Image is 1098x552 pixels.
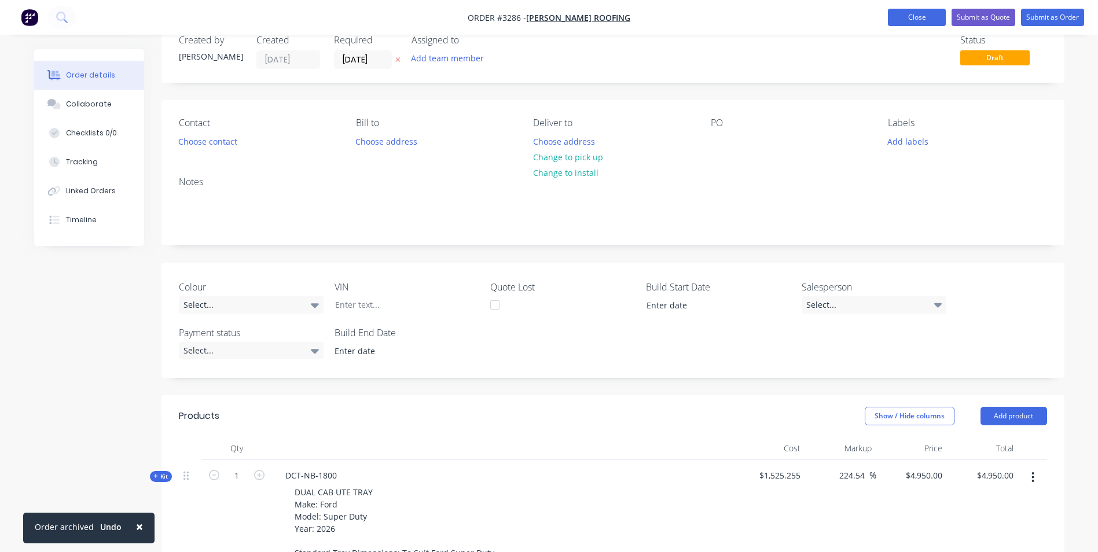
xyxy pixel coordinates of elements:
[405,50,490,66] button: Add team member
[34,176,144,205] button: Linked Orders
[66,186,116,196] div: Linked Orders
[66,215,97,225] div: Timeline
[947,437,1018,460] div: Total
[802,296,946,314] div: Select...
[739,469,801,481] span: $1,525.255
[356,117,515,128] div: Bill to
[527,149,609,165] button: Change to pick up
[802,280,946,294] label: Salesperson
[34,90,144,119] button: Collaborate
[179,50,243,62] div: [PERSON_NAME]
[711,117,869,128] div: PO
[865,407,954,425] button: Show / Hide columns
[66,128,117,138] div: Checklists 0/0
[638,297,783,314] input: Enter date
[66,157,98,167] div: Tracking
[335,280,479,294] label: VIN
[533,117,692,128] div: Deliver to
[179,326,324,340] label: Payment status
[179,35,243,46] div: Created by
[172,133,243,149] button: Choose contact
[527,133,601,149] button: Choose address
[888,9,946,26] button: Close
[350,133,424,149] button: Choose address
[34,61,144,90] button: Order details
[124,513,155,540] button: Close
[256,35,320,46] div: Created
[34,205,144,234] button: Timeline
[960,50,1030,65] span: Draft
[276,467,346,484] div: DCT-NB-1800
[179,176,1047,187] div: Notes
[527,165,604,181] button: Change to install
[882,133,935,149] button: Add labels
[869,469,876,482] span: %
[179,342,324,359] div: Select...
[179,117,337,128] div: Contact
[94,518,128,536] button: Undo
[35,521,94,533] div: Order archived
[526,12,630,23] a: [PERSON_NAME] Roofing
[735,437,806,460] div: Cost
[21,9,38,26] img: Factory
[202,437,271,460] div: Qty
[326,343,471,360] input: Enter date
[179,296,324,314] div: Select...
[805,437,876,460] div: Markup
[334,35,398,46] div: Required
[179,280,324,294] label: Colour
[179,409,219,423] div: Products
[136,518,143,535] span: ×
[150,471,172,482] div: Kit
[66,70,115,80] div: Order details
[468,12,526,23] span: Order #3286 -
[412,50,490,66] button: Add team member
[952,9,1015,26] button: Submit as Quote
[888,117,1046,128] div: Labels
[153,472,168,481] span: Kit
[335,326,479,340] label: Build End Date
[1021,9,1084,26] button: Submit as Order
[34,148,144,176] button: Tracking
[490,280,635,294] label: Quote Lost
[960,35,1047,46] div: Status
[876,437,948,460] div: Price
[66,99,112,109] div: Collaborate
[646,280,791,294] label: Build Start Date
[34,119,144,148] button: Checklists 0/0
[981,407,1047,425] button: Add product
[412,35,527,46] div: Assigned to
